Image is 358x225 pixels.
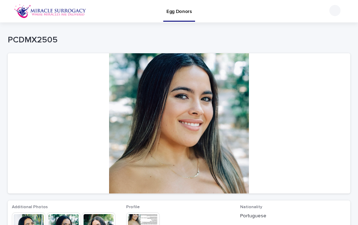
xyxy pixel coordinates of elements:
[126,205,140,209] span: Profile
[14,4,86,18] img: OiFFDOGZQuirLhrlO1ag
[240,205,262,209] span: Nationality
[12,205,48,209] span: Additional Photos
[8,35,348,45] p: PCDMX2505
[240,212,346,220] p: Portuguese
